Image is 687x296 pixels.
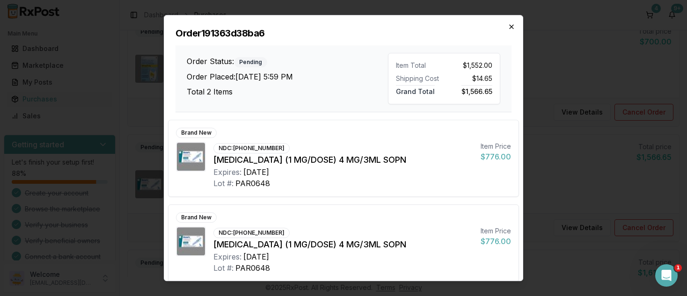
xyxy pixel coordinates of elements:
div: PAR0648 [235,262,270,274]
div: Item Total [396,61,440,70]
h3: Order Status: [187,56,388,67]
img: Ozempic (1 MG/DOSE) 4 MG/3ML SOPN [177,227,205,255]
div: $14.65 [448,74,492,83]
div: [MEDICAL_DATA] (1 MG/DOSE) 4 MG/3ML SOPN [213,238,473,251]
h3: Order Placed: [DATE] 5:59 PM [187,71,388,82]
span: $1,552.00 [463,61,492,70]
div: Item Price [481,142,511,151]
div: Brand New [176,212,217,223]
div: Brand New [176,128,217,138]
div: $776.00 [481,236,511,247]
h2: Order 191363d38ba6 [175,27,512,40]
span: 1 [674,264,682,272]
span: Grand Total [396,85,435,95]
div: Lot #: [213,178,234,189]
div: [MEDICAL_DATA] (1 MG/DOSE) 4 MG/3ML SOPN [213,153,473,166]
div: $776.00 [481,151,511,162]
span: $1,566.65 [461,85,492,95]
div: PAR0648 [235,178,270,189]
div: NDC: [PHONE_NUMBER] [213,228,290,238]
div: Expires: [213,166,241,178]
div: [DATE] [243,251,269,262]
iframe: Intercom live chat [655,264,678,287]
div: Pending [234,57,267,67]
div: Expires: [213,251,241,262]
div: Lot #: [213,262,234,274]
div: Item Price [481,226,511,236]
img: Ozempic (1 MG/DOSE) 4 MG/3ML SOPN [177,143,205,171]
h3: Total 2 Items [187,86,388,97]
div: [DATE] [243,166,269,178]
div: NDC: [PHONE_NUMBER] [213,143,290,153]
div: Shipping Cost [396,74,440,83]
